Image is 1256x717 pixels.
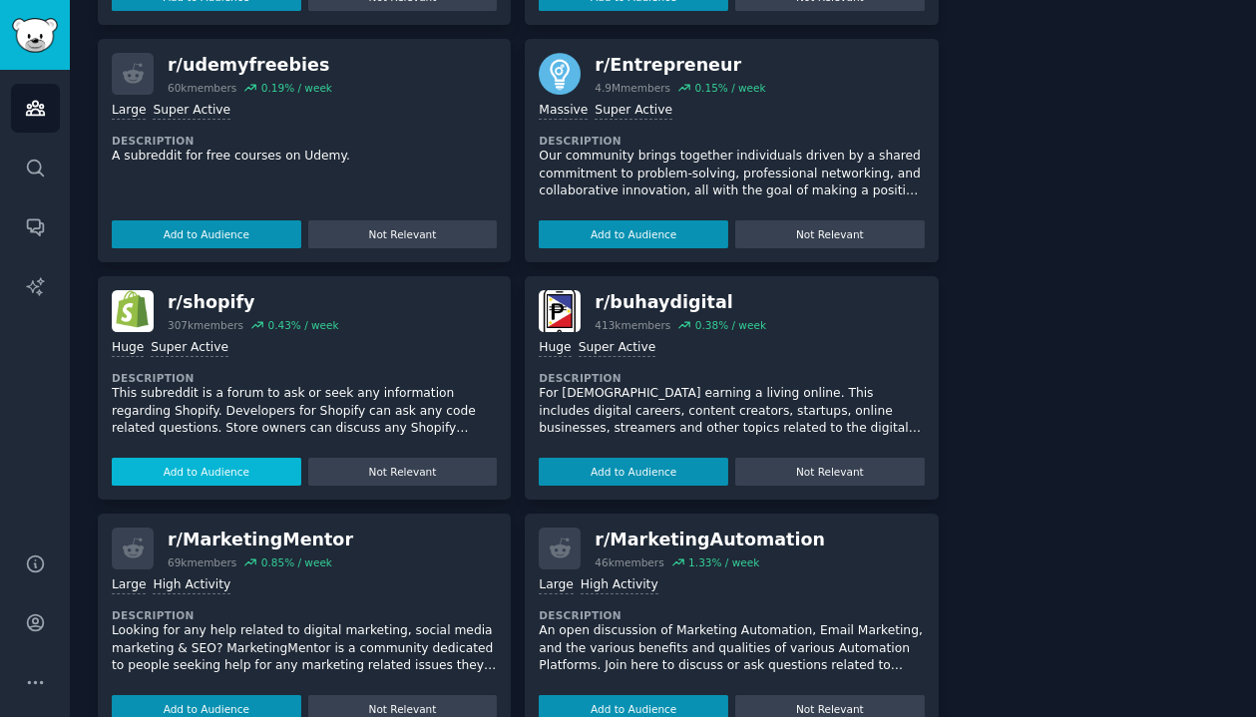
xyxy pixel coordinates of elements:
div: 307k members [168,318,243,332]
button: Add to Audience [112,220,301,248]
dt: Description [112,371,497,385]
dt: Description [112,608,497,622]
div: r/ buhaydigital [595,290,766,315]
div: Huge [539,339,571,358]
div: 0.43 % / week [267,318,338,332]
div: Massive [539,102,588,121]
p: An open discussion of Marketing Automation, Email Marketing, and the various benefits and qualiti... [539,622,924,675]
div: Huge [112,339,144,358]
div: r/ MarketingAutomation [595,528,825,552]
img: shopify [112,290,154,332]
dt: Description [539,371,924,385]
img: buhaydigital [539,290,581,332]
div: r/ Entrepreneur [595,53,765,78]
div: High Activity [581,576,658,595]
div: 60k members [168,81,236,95]
button: Not Relevant [735,458,925,486]
p: This subreddit is a forum to ask or seek any information regarding Shopify. Developers for Shopif... [112,385,497,438]
div: r/ udemyfreebies [168,53,332,78]
button: Not Relevant [308,458,498,486]
div: 69k members [168,555,236,569]
div: 1.33 % / week [688,555,759,569]
div: 4.9M members [595,81,670,95]
button: Not Relevant [735,220,925,248]
p: Our community brings together individuals driven by a shared commitment to problem-solving, profe... [539,148,924,200]
div: Super Active [595,102,672,121]
div: Super Active [579,339,656,358]
div: Super Active [151,339,228,358]
p: Looking for any help related to digital marketing, social media marketing & SEO? MarketingMentor ... [112,622,497,675]
dt: Description [112,134,497,148]
dt: Description [539,134,924,148]
div: 0.19 % / week [261,81,332,95]
p: For [DEMOGRAPHIC_DATA] earning a living online. This includes digital careers, content creators, ... [539,385,924,438]
div: r/ MarketingMentor [168,528,353,552]
div: Large [539,576,573,595]
p: A subreddit for free courses on Udemy. [112,148,497,166]
button: Add to Audience [112,458,301,486]
dt: Description [539,608,924,622]
button: Add to Audience [539,458,728,486]
div: 0.15 % / week [694,81,765,95]
div: High Activity [153,576,230,595]
img: Entrepreneur [539,53,581,95]
img: GummySearch logo [12,18,58,53]
div: 46k members [595,555,663,569]
div: Large [112,102,146,121]
div: Super Active [153,102,230,121]
button: Not Relevant [308,220,498,248]
div: 0.85 % / week [261,555,332,569]
div: 0.38 % / week [695,318,766,332]
div: 413k members [595,318,670,332]
div: Large [112,576,146,595]
div: r/ shopify [168,290,339,315]
button: Add to Audience [539,220,728,248]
